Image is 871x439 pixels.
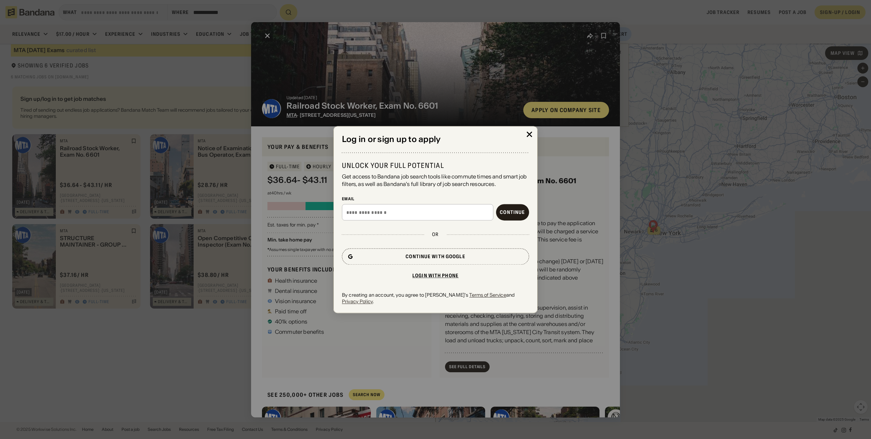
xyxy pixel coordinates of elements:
div: Email [342,196,529,202]
div: Get access to Bandana job search tools like commute times and smart job filters, as well as Banda... [342,173,529,188]
div: Continue [500,210,525,215]
div: Unlock your full potential [342,161,529,170]
a: Privacy Policy [342,298,373,304]
div: Continue with Google [406,254,465,259]
div: or [432,232,439,238]
div: Log in or sign up to apply [342,135,529,144]
a: Terms of Service [469,292,506,298]
div: Login with phone [412,273,459,278]
div: By creating an account, you agree to [PERSON_NAME]'s and . [342,292,529,304]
